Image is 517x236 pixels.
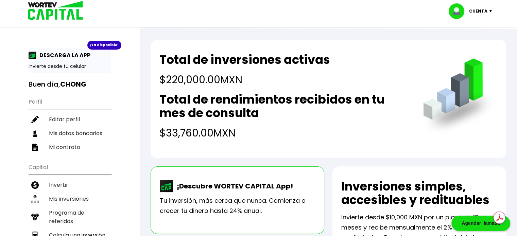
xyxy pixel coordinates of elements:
[159,93,410,120] h2: Total de rendimientos recibidos en tu mes de consulta
[29,178,111,192] a: Invertir
[31,144,39,151] img: contrato-icon.f2db500c.svg
[31,195,39,203] img: inversiones-icon.6695dc30.svg
[29,112,111,126] a: Editar perfil
[87,41,121,50] div: ¡Ya disponible!
[29,140,111,154] a: Mi contrato
[31,213,39,221] img: recomiendanos-icon.9b8e9327.svg
[487,10,497,12] img: icon-down
[29,206,111,228] a: Programa de referidos
[449,3,469,19] img: profile-image
[451,216,510,231] div: Agendar llamada
[31,130,39,137] img: datos-icon.10cf9172.svg
[173,181,293,191] p: ¡Descubre WORTEV CAPITAL App!
[420,58,497,135] img: grafica.516fef24.png
[31,116,39,123] img: editar-icon.952d3147.svg
[29,192,111,206] a: Mis inversiones
[29,63,111,70] p: Invierte desde tu celular
[60,79,86,89] b: CHONG
[29,126,111,140] a: Mis datos bancarios
[31,181,39,189] img: invertir-icon.b3b967d7.svg
[160,196,315,216] p: Tu inversión, más cerca que nunca. Comienza a crecer tu dinero hasta 24% anual.
[29,80,111,89] h3: Buen día,
[160,180,173,192] img: wortev-capital-app-icon
[341,180,497,207] h2: Inversiones simples, accesibles y redituables
[469,6,487,16] p: Cuenta
[29,52,36,59] img: app-icon
[36,51,90,59] p: DESCARGA LA APP
[159,125,410,141] h4: $33,760.00 MXN
[29,94,111,154] ul: Perfil
[159,53,330,67] h2: Total de inversiones activas
[159,72,330,87] h4: $220,000.00 MXN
